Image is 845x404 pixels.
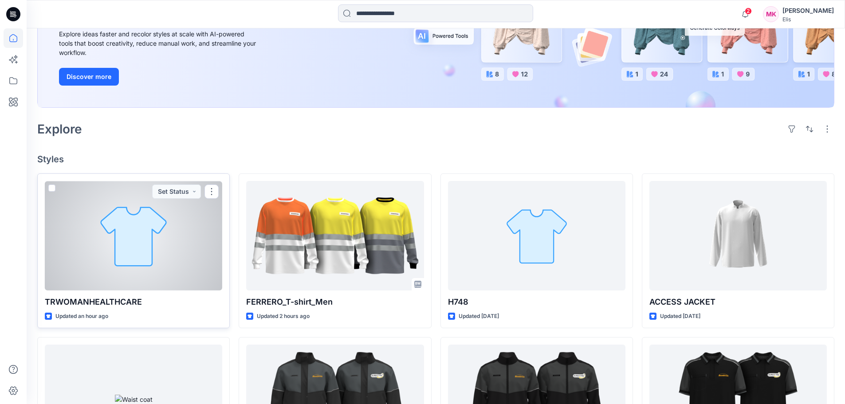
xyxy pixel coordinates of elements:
a: Discover more [59,68,259,86]
a: ACCESS JACKET [649,181,827,290]
button: Discover more [59,68,119,86]
span: 2 [745,8,752,15]
p: TRWOMANHEALTHCARE [45,296,222,308]
a: H748 [448,181,625,290]
div: MK [763,6,779,22]
a: TRWOMANHEALTHCARE [45,181,222,290]
p: ACCESS JACKET [649,296,827,308]
div: Explore ideas faster and recolor styles at scale with AI-powered tools that boost creativity, red... [59,29,259,57]
p: Updated [DATE] [660,312,700,321]
p: H748 [448,296,625,308]
p: Updated an hour ago [55,312,108,321]
p: Updated 2 hours ago [257,312,310,321]
a: FERRERO_T-shirt_Men [246,181,424,290]
div: Elis [782,16,834,23]
h4: Styles [37,154,834,165]
p: FERRERO_T-shirt_Men [246,296,424,308]
div: [PERSON_NAME] [782,5,834,16]
p: Updated [DATE] [459,312,499,321]
h2: Explore [37,122,82,136]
